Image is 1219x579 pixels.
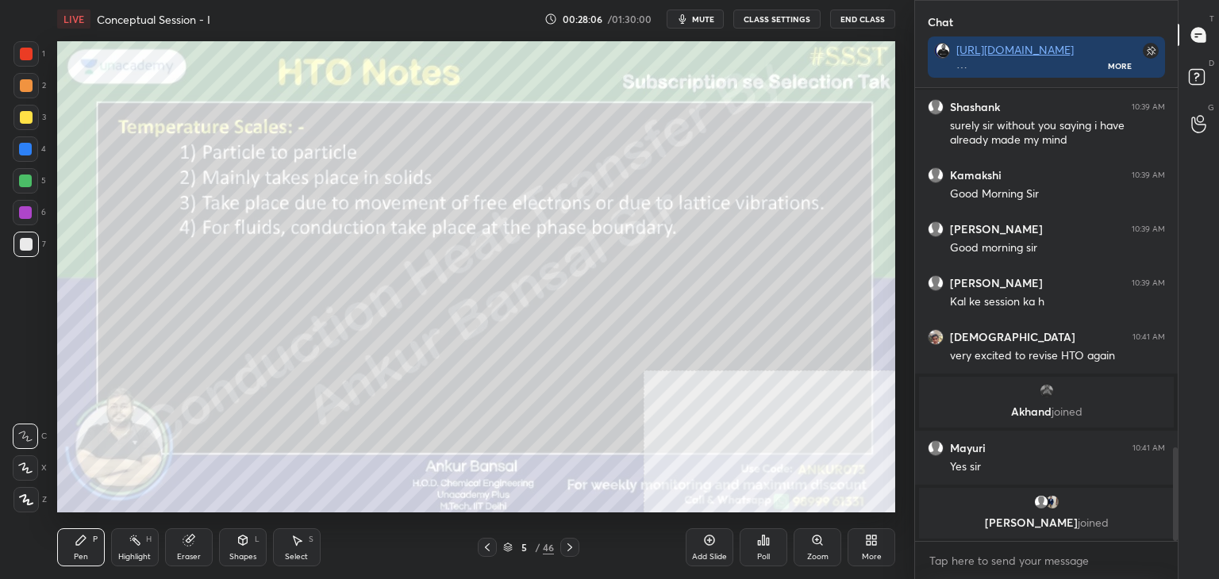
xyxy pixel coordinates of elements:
[862,553,882,561] div: More
[1132,332,1165,342] div: 10:41 AM
[807,553,829,561] div: Zoom
[950,330,1075,344] h6: [DEMOGRAPHIC_DATA]
[757,553,770,561] div: Poll
[667,10,724,29] button: mute
[146,535,152,543] div: H
[13,424,47,449] div: C
[934,43,950,59] img: 06bb0d84a8f94ea8a9cc27b112cd422f.jpg
[1039,383,1055,399] img: 8a1d0f58c5204c94a7942faa123b340a.jpg
[13,136,46,162] div: 4
[950,276,1043,290] h6: [PERSON_NAME]
[93,535,98,543] div: P
[1033,494,1049,510] img: default.png
[1078,515,1109,530] span: joined
[177,553,201,561] div: Eraser
[1044,494,1060,510] img: b7dd0a1bede3447da63281c57ab6f7f2.jpg
[118,553,151,561] div: Highlight
[309,535,313,543] div: S
[13,73,46,98] div: 2
[543,540,554,554] div: 46
[255,535,260,543] div: L
[692,13,714,25] span: mute
[915,88,1178,542] div: grid
[13,487,47,512] div: Z
[929,516,1164,529] p: [PERSON_NAME]
[950,118,1165,148] div: surely sir without you saying i have already made my mind
[950,441,986,455] h6: Mayuri
[285,553,308,561] div: Select
[1132,224,1165,234] div: 10:39 AM
[692,553,727,561] div: Add Slide
[13,455,47,481] div: X
[915,1,966,43] p: Chat
[950,459,1165,475] div: Yes sir
[13,232,46,257] div: 7
[13,41,45,67] div: 1
[950,222,1043,236] h6: [PERSON_NAME]
[928,329,944,345] img: 40b025166e184f62afbe1303e8b3fa45.13621993_
[535,543,540,552] div: /
[956,42,1074,57] a: [URL][DOMAIN_NAME]
[1208,102,1214,113] p: G
[516,543,532,552] div: 5
[1052,404,1082,419] span: joined
[950,294,1165,310] div: Kal ke session ka h
[1132,171,1165,180] div: 10:39 AM
[13,168,46,194] div: 5
[1209,57,1214,69] p: D
[97,12,210,27] h4: Conceptual Session - I
[733,10,821,29] button: CLASS SETTINGS
[950,100,1000,114] h6: Shashank
[928,221,944,237] img: default.png
[830,10,895,29] button: End Class
[928,440,944,456] img: default.png
[1132,278,1165,288] div: 10:39 AM
[928,275,944,291] img: default.png
[1132,443,1165,453] div: 10:41 AM
[74,553,88,561] div: Pen
[1132,102,1165,112] div: 10:39 AM
[1108,60,1132,71] div: More
[956,43,1109,71] div: IOCL Official Telegram Group
[229,553,256,561] div: Shapes
[950,186,1165,202] div: Good Morning Sir
[950,348,1165,364] div: very excited to revise HTO again
[13,200,46,225] div: 6
[13,105,46,130] div: 3
[1209,13,1214,25] p: T
[950,240,1165,256] div: Good morning sir
[929,405,1164,418] p: Akhand
[57,10,90,29] div: LIVE
[928,167,944,183] img: default.png
[950,168,1002,182] h6: Kamakshi
[928,99,944,115] img: default.png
